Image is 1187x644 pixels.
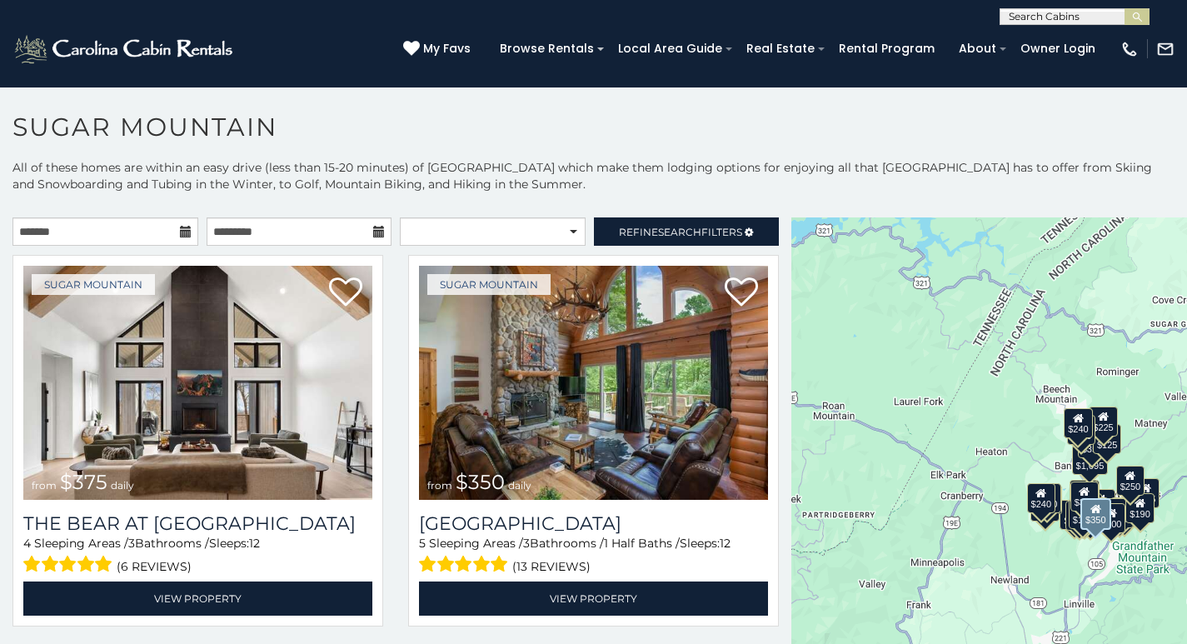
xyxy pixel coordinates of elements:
[403,40,475,58] a: My Favs
[419,266,768,500] img: Grouse Moor Lodge
[117,556,192,577] span: (6 reviews)
[1070,482,1098,512] div: $300
[1071,445,1108,475] div: $1,095
[419,582,768,616] a: View Property
[23,512,372,535] a: The Bear At [GEOGRAPHIC_DATA]
[1065,501,1094,531] div: $155
[1033,485,1061,515] div: $225
[1130,478,1159,508] div: $155
[1032,483,1060,513] div: $210
[456,470,505,494] span: $350
[658,226,701,238] span: Search
[12,32,237,66] img: White-1-2.png
[1089,407,1117,437] div: $225
[419,535,768,577] div: Sleeping Areas / Bathrooms / Sleeps:
[720,536,731,551] span: 12
[419,266,768,500] a: Grouse Moor Lodge from $350 daily
[1115,466,1144,496] div: $250
[1026,483,1055,513] div: $240
[523,536,530,551] span: 3
[249,536,260,551] span: 12
[594,217,780,246] a: RefineSearchFilters
[725,276,758,311] a: Add to favorites
[1086,489,1115,519] div: $200
[508,479,531,492] span: daily
[1070,480,1099,510] div: $265
[419,512,768,535] a: [GEOGRAPHIC_DATA]
[111,479,134,492] span: daily
[1120,40,1139,58] img: phone-regular-white.png
[1096,503,1125,533] div: $500
[619,226,742,238] span: Refine Filters
[23,266,372,500] a: The Bear At Sugar Mountain from $375 daily
[1156,40,1175,58] img: mail-regular-white.png
[128,536,135,551] span: 3
[32,274,155,295] a: Sugar Mountain
[1125,493,1154,523] div: $190
[1064,408,1092,438] div: $240
[1066,415,1095,445] div: $170
[423,40,471,57] span: My Favs
[329,276,362,311] a: Add to favorites
[23,535,372,577] div: Sleeping Areas / Bathrooms / Sleeps:
[1092,424,1120,454] div: $125
[491,36,602,62] a: Browse Rentals
[604,536,680,551] span: 1 Half Baths /
[23,536,31,551] span: 4
[738,36,823,62] a: Real Estate
[610,36,731,62] a: Local Area Guide
[1068,499,1096,529] div: $175
[419,536,426,551] span: 5
[32,479,57,492] span: from
[23,582,372,616] a: View Property
[1012,36,1104,62] a: Owner Login
[1069,480,1097,510] div: $190
[512,556,591,577] span: (13 reviews)
[830,36,943,62] a: Rental Program
[427,479,452,492] span: from
[1105,498,1133,528] div: $195
[1080,498,1110,530] div: $350
[23,512,372,535] h3: The Bear At Sugar Mountain
[60,470,107,494] span: $375
[419,512,768,535] h3: Grouse Moor Lodge
[23,266,372,500] img: The Bear At Sugar Mountain
[950,36,1005,62] a: About
[427,274,551,295] a: Sugar Mountain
